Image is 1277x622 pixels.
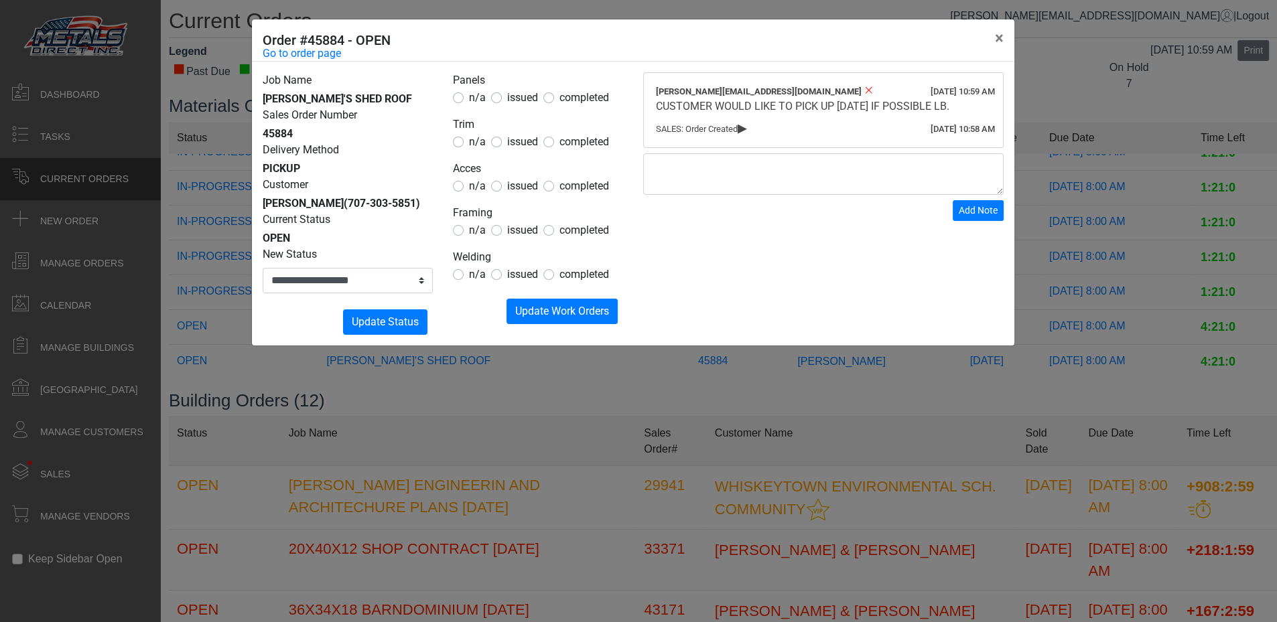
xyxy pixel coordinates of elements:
[263,230,433,246] div: OPEN
[656,98,991,114] div: CUSTOMER WOULD LIKE TO PICK UP [DATE] IF POSSIBLE LB.
[469,268,486,281] span: n/a
[469,91,486,104] span: n/a
[263,107,357,123] label: Sales Order Number
[507,224,538,236] span: issued
[469,179,486,192] span: n/a
[263,126,433,142] div: 45884
[352,315,419,328] span: Update Status
[263,196,433,212] div: [PERSON_NAME]
[263,177,308,193] label: Customer
[984,19,1014,57] button: Close
[453,249,623,266] legend: Welding
[656,123,991,136] div: SALES: Order Created
[263,92,412,105] span: [PERSON_NAME]'S SHED ROOF
[469,224,486,236] span: n/a
[343,309,427,335] button: Update Status
[559,224,609,236] span: completed
[559,179,609,192] span: completed
[559,268,609,281] span: completed
[507,179,538,192] span: issued
[344,197,420,210] span: (707-303-5851)
[931,123,995,136] div: [DATE] 10:58 AM
[453,116,623,134] legend: Trim
[507,299,618,324] button: Update Work Orders
[656,86,862,96] span: [PERSON_NAME][EMAIL_ADDRESS][DOMAIN_NAME]
[953,200,1004,221] button: Add Note
[263,142,339,158] label: Delivery Method
[263,246,317,262] label: New Status
[507,268,538,281] span: issued
[738,123,747,132] span: ▸
[559,135,609,148] span: completed
[507,91,538,104] span: issued
[559,91,609,104] span: completed
[263,30,391,50] h5: Order #45884 - OPEN
[469,135,486,148] span: n/a
[263,46,341,62] a: Go to order page
[959,205,998,216] span: Add Note
[453,72,623,90] legend: Panels
[507,135,538,148] span: issued
[263,72,312,88] label: Job Name
[931,85,995,98] div: [DATE] 10:59 AM
[453,205,623,222] legend: Framing
[263,212,330,228] label: Current Status
[453,161,623,178] legend: Acces
[515,305,609,317] span: Update Work Orders
[263,161,433,177] div: PICKUP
